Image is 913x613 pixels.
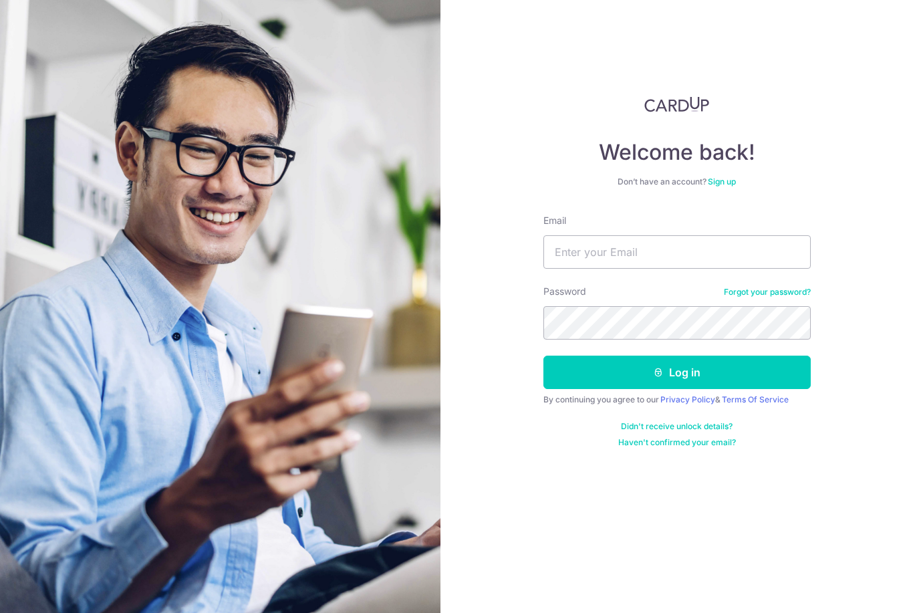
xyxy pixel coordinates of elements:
h4: Welcome back! [543,139,811,166]
div: By continuing you agree to our & [543,394,811,405]
a: Forgot your password? [724,287,811,297]
a: Terms Of Service [722,394,789,404]
label: Email [543,214,566,227]
a: Didn't receive unlock details? [621,421,733,432]
div: Don’t have an account? [543,176,811,187]
img: CardUp Logo [644,96,710,112]
a: Haven't confirmed your email? [618,437,736,448]
a: Privacy Policy [660,394,715,404]
button: Log in [543,356,811,389]
label: Password [543,285,586,298]
a: Sign up [708,176,736,187]
input: Enter your Email [543,235,811,269]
